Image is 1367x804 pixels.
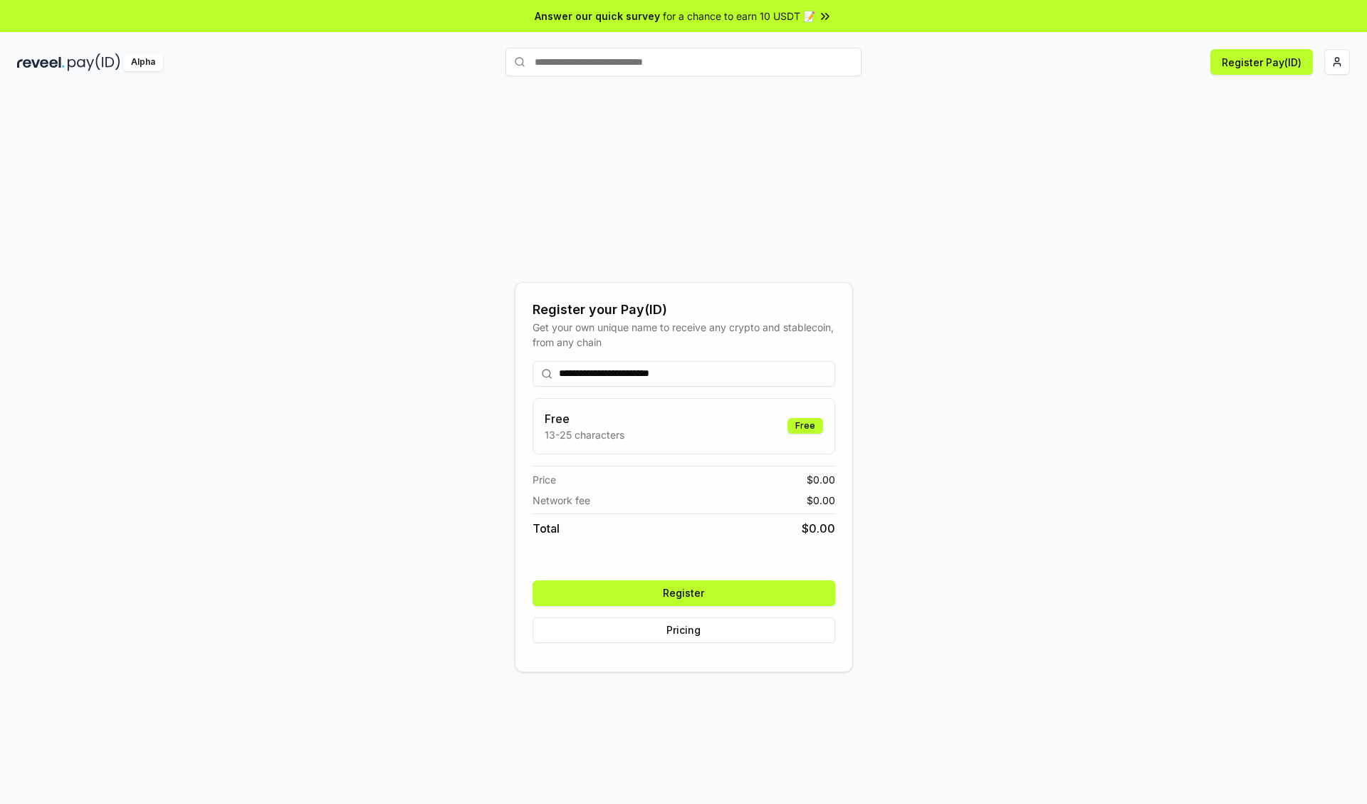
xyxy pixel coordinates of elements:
[802,520,835,537] span: $ 0.00
[807,472,835,487] span: $ 0.00
[1210,49,1313,75] button: Register Pay(ID)
[545,410,624,427] h3: Free
[533,472,556,487] span: Price
[533,617,835,643] button: Pricing
[68,53,120,71] img: pay_id
[535,9,660,24] span: Answer our quick survey
[533,520,560,537] span: Total
[533,493,590,508] span: Network fee
[807,493,835,508] span: $ 0.00
[533,320,835,350] div: Get your own unique name to receive any crypto and stablecoin, from any chain
[545,427,624,442] p: 13-25 characters
[123,53,163,71] div: Alpha
[533,580,835,606] button: Register
[533,300,835,320] div: Register your Pay(ID)
[787,418,823,434] div: Free
[663,9,815,24] span: for a chance to earn 10 USDT 📝
[17,53,65,71] img: reveel_dark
